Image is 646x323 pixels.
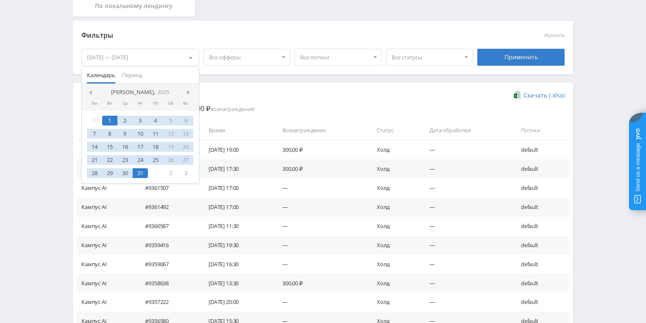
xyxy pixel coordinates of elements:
[148,129,163,139] div: 11
[368,236,421,255] td: Холд
[209,49,278,65] span: Все офферы
[136,292,200,312] td: #9357222
[133,168,148,178] div: 31
[274,236,369,255] td: —
[178,155,194,165] div: 27
[136,178,200,198] td: #9361507
[200,292,274,312] td: [DATE] 20:00
[421,198,512,217] td: —
[148,116,163,125] div: 4
[368,274,421,293] td: Холд
[133,116,148,125] div: 3
[82,49,199,65] div: [DATE] — [DATE]
[84,67,119,84] button: Календарь
[512,121,569,140] td: Потоки
[148,101,163,106] div: Пт
[274,140,369,159] td: 300,00 ₽
[200,140,274,159] td: [DATE] 19:00
[87,129,102,139] div: 7
[102,129,117,139] div: 8
[523,92,565,99] span: Скачать (.xlsx)
[392,49,460,65] span: Все статусы
[157,89,169,95] i: 2025
[512,140,569,159] td: default
[421,121,512,140] td: Дата обработки
[77,159,136,178] td: Кампус AI
[117,155,133,165] div: 23
[274,178,369,198] td: —
[421,159,512,178] td: —
[77,178,136,198] td: Кампус AI
[148,155,163,165] div: 25
[77,198,136,217] td: Кампус AI
[87,67,115,84] span: Календарь
[87,155,102,165] div: 21
[136,198,200,217] td: #9361492
[200,121,274,140] td: Время
[368,292,421,312] td: Холд
[178,116,194,125] div: 6
[77,140,136,159] td: Кампус AI
[274,292,369,312] td: —
[512,255,569,274] td: default
[178,101,194,106] div: Вс
[421,274,512,293] td: —
[163,129,178,139] div: 12
[300,49,369,65] span: Все потоки
[117,101,133,106] div: Ср
[119,67,145,84] button: Период
[178,129,194,139] div: 13
[102,142,117,152] div: 15
[87,101,102,106] div: Пн
[133,129,148,139] div: 10
[368,198,421,217] td: Холд
[77,121,136,140] td: Оффер
[102,101,117,106] div: Вт
[368,121,421,140] td: Статус
[512,198,569,217] td: default
[77,255,136,274] td: Кампус AI
[122,67,142,84] span: Период
[512,274,569,293] td: default
[148,168,163,178] div: 1
[117,116,133,125] div: 2
[274,159,369,178] td: 300,00 ₽
[421,255,512,274] td: —
[421,217,512,236] td: —
[102,116,117,125] div: 1
[163,168,178,178] div: 2
[163,116,178,125] div: 5
[514,91,565,100] a: Скачать (.xlsx)
[274,121,369,140] td: Вознаграждение
[274,198,369,217] td: —
[512,159,569,178] td: default
[102,168,117,178] div: 29
[163,155,178,165] div: 26
[200,274,274,293] td: [DATE] 13:30
[87,168,102,178] div: 28
[274,255,369,274] td: —
[477,49,565,66] div: Применить
[368,217,421,236] td: Холд
[87,116,102,125] div: 30
[133,101,148,106] div: Чт
[200,159,274,178] td: [DATE] 17:30
[368,159,421,178] td: Холд
[421,236,512,255] td: —
[512,292,569,312] td: default
[136,274,200,293] td: #9358638
[108,89,173,96] div: [PERSON_NAME],
[421,140,512,159] td: —
[514,91,521,99] img: xlsx
[200,198,274,217] td: [DATE] 17:00
[117,142,133,152] div: 16
[133,142,148,152] div: 17
[512,178,569,198] td: default
[148,142,163,152] div: 18
[163,101,178,106] div: Сб
[77,274,136,293] td: Кампус AI
[133,155,148,165] div: 24
[274,274,369,293] td: 300,00 ₽
[81,29,443,42] div: Фильтры
[274,217,369,236] td: —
